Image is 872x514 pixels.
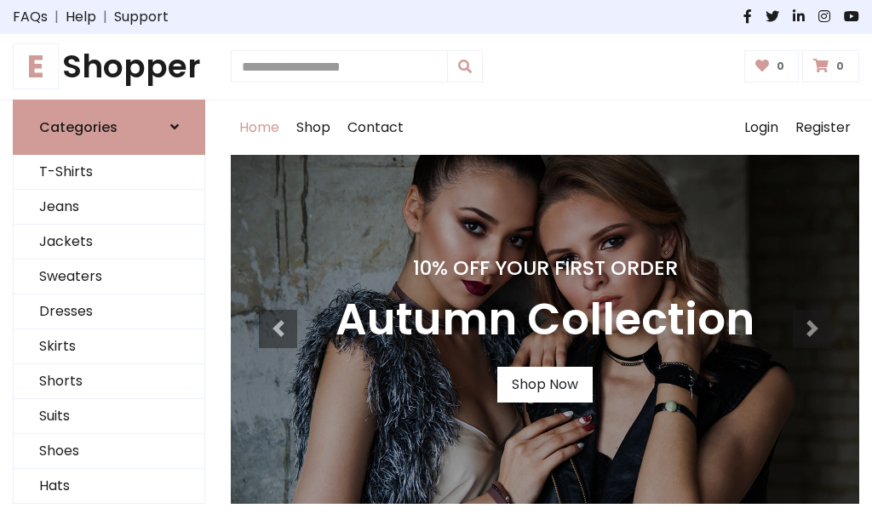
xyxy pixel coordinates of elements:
[744,50,800,83] a: 0
[14,329,204,364] a: Skirts
[14,190,204,225] a: Jeans
[14,434,204,469] a: Shoes
[497,367,593,403] a: Shop Now
[13,7,48,27] a: FAQs
[114,7,169,27] a: Support
[832,59,848,74] span: 0
[14,294,204,329] a: Dresses
[66,7,96,27] a: Help
[96,7,114,27] span: |
[13,100,205,155] a: Categories
[802,50,859,83] a: 0
[339,100,412,155] a: Contact
[14,260,204,294] a: Sweaters
[13,48,205,86] h1: Shopper
[39,119,118,135] h6: Categories
[787,100,859,155] a: Register
[736,100,787,155] a: Login
[14,225,204,260] a: Jackets
[48,7,66,27] span: |
[13,43,59,89] span: E
[231,100,288,155] a: Home
[14,364,204,399] a: Shorts
[14,155,204,190] a: T-Shirts
[336,256,754,280] h4: 10% Off Your First Order
[14,399,204,434] a: Suits
[288,100,339,155] a: Shop
[13,48,205,86] a: EShopper
[772,59,789,74] span: 0
[14,469,204,504] a: Hats
[336,294,754,346] h3: Autumn Collection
